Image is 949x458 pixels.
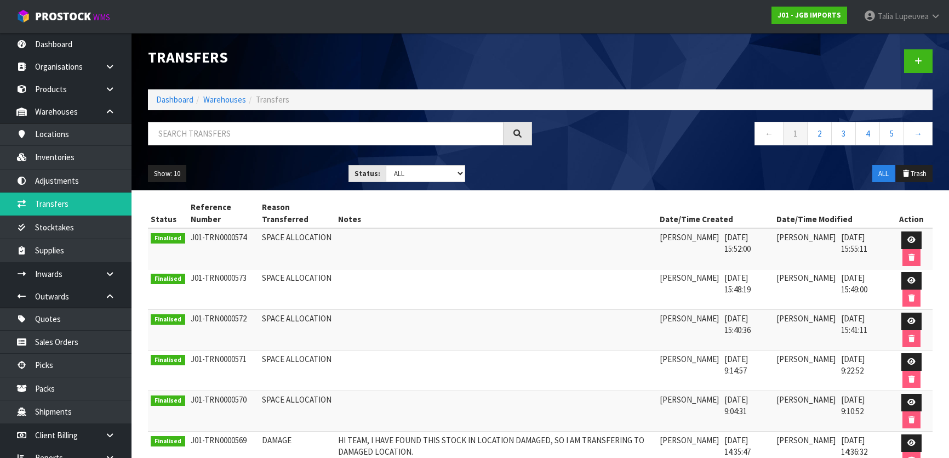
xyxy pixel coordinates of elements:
td: [DATE] 15:55:11 [838,228,890,269]
td: [PERSON_NAME] [657,310,722,350]
span: Finalised [151,355,185,366]
th: Reference Number [188,199,260,228]
td: [DATE] 15:40:36 [722,310,774,350]
td: [DATE] 15:49:00 [838,269,890,310]
button: Trash [896,165,933,183]
nav: Page navigation [548,122,933,149]
td: [PERSON_NAME] [657,350,722,391]
th: Action [890,199,933,228]
a: Warehouses [203,94,246,105]
td: SPACE ALLOCATION [259,350,335,391]
td: SPACE ALLOCATION [259,269,335,310]
td: SPACE ALLOCATION [259,391,335,432]
td: [DATE] 15:41:11 [838,310,890,350]
td: [DATE] 9:14:57 [722,350,774,391]
span: Finalised [151,395,185,406]
td: J01-TRN0000571 [188,350,260,391]
td: [PERSON_NAME] [774,310,838,350]
a: J01 - JGB IMPORTS [771,7,847,24]
a: 4 [855,122,880,145]
td: [DATE] 15:52:00 [722,228,774,269]
td: SPACE ALLOCATION [259,310,335,350]
th: Date/Time Created [657,199,774,228]
strong: Status: [355,169,380,178]
small: WMS [93,12,110,22]
td: [PERSON_NAME] [774,228,838,269]
img: cube-alt.png [16,9,30,23]
td: [PERSON_NAME] [657,391,722,432]
a: 2 [807,122,832,145]
span: Finalised [151,314,185,325]
input: Search transfers [148,122,504,145]
td: [DATE] 15:48:19 [722,269,774,310]
td: [PERSON_NAME] [657,228,722,269]
a: 3 [831,122,856,145]
td: J01-TRN0000572 [188,310,260,350]
a: Dashboard [156,94,193,105]
td: [DATE] 9:22:52 [838,350,890,391]
th: Status [148,199,188,228]
td: [PERSON_NAME] [774,269,838,310]
th: Reason Transferred [259,199,335,228]
td: [DATE] 9:04:31 [722,391,774,432]
td: [PERSON_NAME] [657,269,722,310]
td: J01-TRN0000574 [188,228,260,269]
a: → [904,122,933,145]
h1: Transfers [148,49,532,66]
td: [PERSON_NAME] [774,391,838,432]
a: 1 [783,122,808,145]
td: [PERSON_NAME] [774,350,838,391]
span: Finalised [151,274,185,285]
button: ALL [872,165,895,183]
button: Show: 10 [148,165,186,183]
td: [DATE] 9:10:52 [838,391,890,432]
a: 5 [879,122,904,145]
td: SPACE ALLOCATION [259,228,335,269]
span: ProStock [35,9,91,24]
span: Lupeuvea [895,11,929,21]
span: Talia [878,11,893,21]
span: Finalised [151,233,185,244]
span: Transfers [256,94,289,105]
td: J01-TRN0000573 [188,269,260,310]
a: ← [754,122,784,145]
td: J01-TRN0000570 [188,391,260,432]
span: Finalised [151,436,185,447]
th: Date/Time Modified [774,199,890,228]
th: Notes [335,199,657,228]
strong: J01 - JGB IMPORTS [778,10,841,20]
